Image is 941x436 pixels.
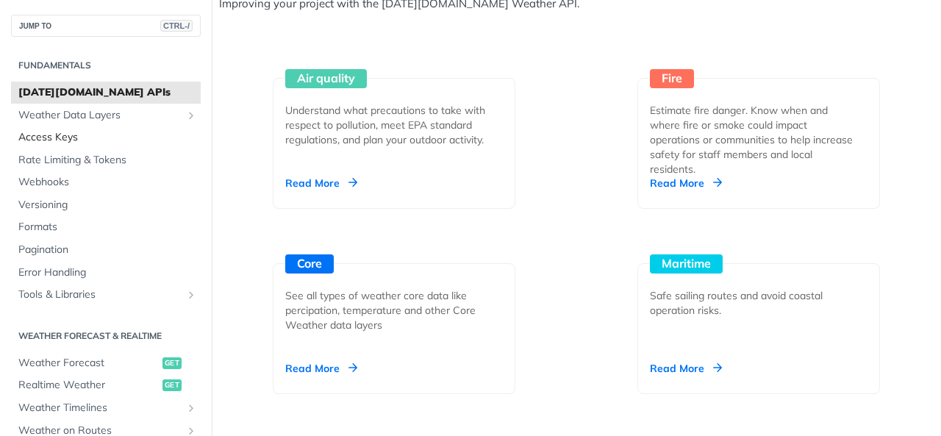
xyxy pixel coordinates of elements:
[18,243,197,257] span: Pagination
[650,361,722,376] div: Read More
[11,262,201,284] a: Error Handling
[11,216,201,238] a: Formats
[285,69,367,88] div: Air quality
[18,265,197,280] span: Error Handling
[11,352,201,374] a: Weather Forecastget
[11,397,201,419] a: Weather TimelinesShow subpages for Weather Timelines
[185,110,197,121] button: Show subpages for Weather Data Layers
[11,374,201,396] a: Realtime Weatherget
[285,176,357,190] div: Read More
[11,194,201,216] a: Versioning
[18,153,197,168] span: Rate Limiting & Tokens
[18,378,159,393] span: Realtime Weather
[11,15,201,37] button: JUMP TOCTRL-/
[18,108,182,123] span: Weather Data Layers
[18,220,197,235] span: Formats
[285,288,491,332] div: See all types of weather core data like percipation, temperature and other Core Weather data layers
[650,176,722,190] div: Read More
[285,103,491,147] div: Understand what precautions to take with respect to pollution, meet EPA standard regulations, and...
[11,329,201,343] h2: Weather Forecast & realtime
[267,24,521,209] a: Air quality Understand what precautions to take with respect to pollution, meet EPA standard regu...
[267,209,521,394] a: Core See all types of weather core data like percipation, temperature and other Core Weather data...
[11,82,201,104] a: [DATE][DOMAIN_NAME] APIs
[11,171,201,193] a: Webhooks
[11,104,201,126] a: Weather Data LayersShow subpages for Weather Data Layers
[650,103,856,176] div: Estimate fire danger. Know when and where fire or smoke could impact operations or communities to...
[185,289,197,301] button: Show subpages for Tools & Libraries
[185,402,197,414] button: Show subpages for Weather Timelines
[11,239,201,261] a: Pagination
[162,357,182,369] span: get
[160,20,193,32] span: CTRL-/
[18,130,197,145] span: Access Keys
[18,85,197,100] span: [DATE][DOMAIN_NAME] APIs
[11,59,201,72] h2: Fundamentals
[162,379,182,391] span: get
[631,24,886,209] a: Fire Estimate fire danger. Know when and where fire or smoke could impact operations or communiti...
[11,284,201,306] a: Tools & LibrariesShow subpages for Tools & Libraries
[285,254,334,274] div: Core
[285,361,357,376] div: Read More
[650,254,723,274] div: Maritime
[11,126,201,149] a: Access Keys
[650,69,694,88] div: Fire
[18,287,182,302] span: Tools & Libraries
[18,401,182,415] span: Weather Timelines
[650,288,856,318] div: Safe sailing routes and avoid coastal operation risks.
[631,209,886,394] a: Maritime Safe sailing routes and avoid coastal operation risks. Read More
[18,198,197,212] span: Versioning
[11,149,201,171] a: Rate Limiting & Tokens
[18,356,159,371] span: Weather Forecast
[18,175,197,190] span: Webhooks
